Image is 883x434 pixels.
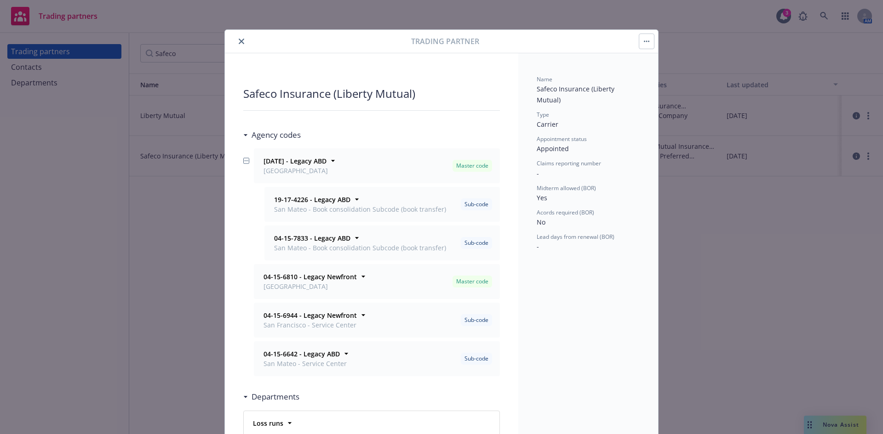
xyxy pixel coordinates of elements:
span: Master code [456,162,488,170]
span: Sub-code [464,316,488,324]
h3: Agency codes [252,129,301,141]
strong: 04-15-6944 - Legacy Newfront [264,311,357,320]
strong: 04-15-7833 - Legacy ABD [274,234,350,242]
span: Master code [456,277,488,286]
span: - [537,242,539,251]
span: Name [537,75,552,83]
span: Sub-code [464,200,488,209]
strong: 04-15-6642 - Legacy ABD [264,349,340,358]
span: Sub-code [464,355,488,363]
div: Safeco Insurance (Liberty Mutual) [243,86,500,101]
span: [GEOGRAPHIC_DATA] [264,166,328,175]
div: Agency codes [243,129,301,141]
span: Lead days from renewal (BOR) [537,233,614,241]
strong: Loss runs [253,419,283,428]
span: Safeco Insurance (Liberty Mutual) [537,85,616,104]
span: San Mateo - Book consolidation Subcode (book transfer) [274,243,446,253]
span: - [537,169,539,178]
span: Type [537,111,549,118]
span: Appointment status [537,135,587,143]
span: Carrier [537,120,558,129]
span: Sub-code [464,239,488,247]
span: Appointed [537,144,569,153]
span: Yes [537,193,547,202]
span: No [537,218,545,226]
span: Midterm allowed (BOR) [537,184,596,192]
button: close [236,36,247,47]
span: Claims reporting number [537,159,601,167]
span: [GEOGRAPHIC_DATA] [264,282,357,291]
span: Trading partner [411,36,479,47]
span: San Mateo - Service Center [264,359,347,368]
strong: 19-17-4226 - Legacy ABD [274,195,350,204]
span: Acords required (BOR) [537,209,594,216]
div: Departments [243,391,299,403]
span: San Francisco - Service Center [264,320,357,330]
strong: 04-15-6810 - Legacy Newfront [264,272,357,281]
h3: Departments [252,391,299,403]
span: San Mateo - Book consolidation Subcode (book transfer) [274,204,446,214]
strong: [DATE] - Legacy ABD [264,157,327,165]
